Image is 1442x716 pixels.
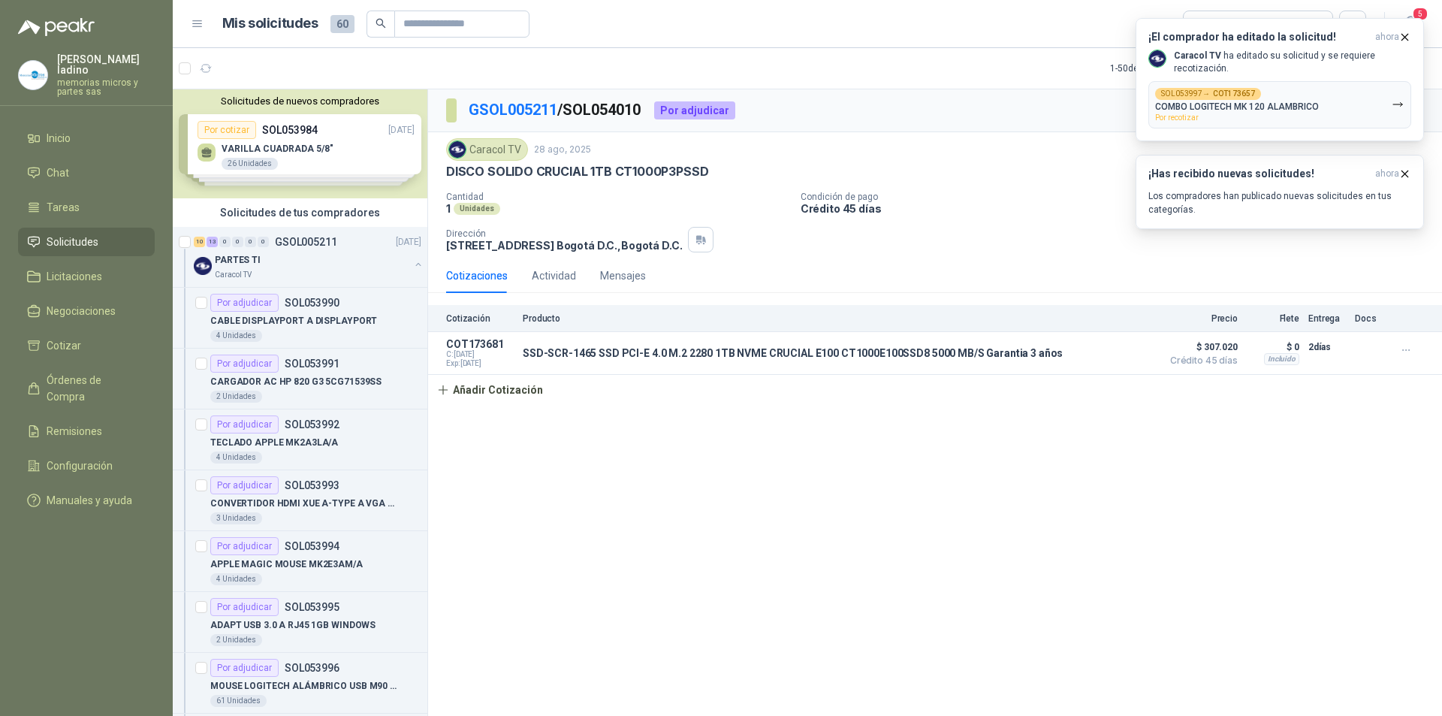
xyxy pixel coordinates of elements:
img: Company Logo [194,257,212,275]
a: Por adjudicarSOL053994APPLE MAGIC MOUSE MK2E3AM/A4 Unidades [173,531,427,592]
span: Licitaciones [47,268,102,285]
p: [PERSON_NAME] ladino [57,54,155,75]
h3: ¡Has recibido nuevas solicitudes! [1148,168,1369,180]
a: Por adjudicarSOL053995ADAPT USB 3.0 A RJ45 1GB WINDOWS2 Unidades [173,592,427,653]
button: ¡Has recibido nuevas solicitudes!ahora Los compradores han publicado nuevas solicitudes en tus ca... [1136,155,1424,229]
p: DISCO SOLIDO CRUCIAL 1TB CT1000P3PSSD [446,164,708,180]
div: Por adjudicar [210,537,279,555]
p: 1 [446,202,451,215]
img: Company Logo [449,141,466,158]
p: APPLE MAGIC MOUSE MK2E3AM/A [210,557,363,572]
a: Cotizar [18,331,155,360]
a: Por adjudicarSOL053991CARGADOR AC HP 820 G3 5CG71539SS2 Unidades [173,349,427,409]
div: Por adjudicar [210,598,279,616]
a: Inicio [18,124,155,153]
p: / SOL054010 [469,98,642,122]
span: Exp: [DATE] [446,359,514,368]
div: 4 Unidades [210,452,262,464]
p: COT173681 [446,338,514,350]
div: Todas [1193,16,1224,32]
p: CABLE DISPLAYPORT A DISPLAYPORT [210,314,377,328]
span: Negociaciones [47,303,116,319]
div: Cotizaciones [446,267,508,284]
h3: ¡El comprador ha editado la solicitud! [1148,31,1369,44]
img: Company Logo [19,61,47,89]
p: Caracol TV [215,269,252,281]
span: Por recotizar [1155,113,1199,122]
p: 28 ago, 2025 [534,143,591,157]
span: Órdenes de Compra [47,372,140,405]
a: Por adjudicarSOL053996MOUSE LOGITECH ALÁMBRICO USB M90 NEGRO61 Unidades [173,653,427,714]
p: Condición de pago [801,192,1436,202]
p: ADAPT USB 3.0 A RJ45 1GB WINDOWS [210,618,376,633]
div: Por adjudicar [210,294,279,312]
p: PARTES TI [215,253,261,267]
p: $ 0 [1247,338,1299,356]
h1: Mis solicitudes [222,13,318,35]
div: Por adjudicar [210,476,279,494]
div: SOL053997 → [1155,88,1261,100]
div: Caracol TV [446,138,528,161]
div: 0 [258,237,269,247]
p: SOL053994 [285,541,339,551]
span: Configuración [47,458,113,474]
div: Por adjudicar [210,659,279,677]
p: Cantidad [446,192,789,202]
div: 0 [232,237,243,247]
div: Incluido [1264,353,1299,365]
b: COT173657 [1213,90,1255,98]
p: memorias micros y partes sas [57,78,155,96]
p: SOL053993 [285,480,339,491]
p: SOL053992 [285,419,339,430]
p: Cotización [446,313,514,324]
p: [DATE] [396,235,421,249]
span: ahora [1375,168,1399,180]
img: Company Logo [1149,50,1166,67]
div: Por adjudicar [654,101,735,119]
p: Flete [1247,313,1299,324]
p: SOL053996 [285,663,339,673]
span: 60 [330,15,354,33]
p: COMBO LOGITECH MK 120 ALAMBRICO [1155,101,1319,112]
div: 1 - 50 de 181 [1110,56,1202,80]
p: Docs [1355,313,1385,324]
span: Inicio [47,130,71,147]
p: SOL053990 [285,298,339,308]
span: ahora [1375,31,1399,44]
p: Precio [1163,313,1238,324]
a: Por adjudicarSOL053990CABLE DISPLAYPORT A DISPLAYPORT4 Unidades [173,288,427,349]
button: ¡El comprador ha editado la solicitud!ahora Company LogoCaracol TV ha editado su solicitud y se r... [1136,18,1424,141]
p: SOL053991 [285,358,339,369]
a: Licitaciones [18,262,155,291]
button: 5 [1397,11,1424,38]
a: 10 13 0 0 0 0 GSOL005211[DATE] Company LogoPARTES TICaracol TV [194,233,424,281]
div: Actividad [532,267,576,284]
button: SOL053997→COT173657COMBO LOGITECH MK 120 ALAMBRICOPor recotizar [1148,81,1411,128]
p: ha editado su solicitud y se requiere recotización. [1174,50,1411,75]
div: 2 Unidades [210,391,262,403]
div: 13 [207,237,218,247]
a: GSOL005211 [469,101,557,119]
div: 3 Unidades [210,512,262,524]
p: GSOL005211 [275,237,337,247]
p: Producto [523,313,1154,324]
div: 61 Unidades [210,695,267,707]
div: Mensajes [600,267,646,284]
span: C: [DATE] [446,350,514,359]
div: 0 [219,237,231,247]
div: Solicitudes de nuevos compradoresPor cotizarSOL053984[DATE] VARILLA CUADRADA 5/8"26 UnidadesPor c... [173,89,427,198]
p: Dirección [446,228,682,239]
p: Entrega [1308,313,1346,324]
a: Tareas [18,193,155,222]
a: Configuración [18,452,155,480]
div: Solicitudes de tus compradores [173,198,427,227]
p: CARGADOR AC HP 820 G3 5CG71539SS [210,375,382,389]
div: 0 [245,237,256,247]
p: MOUSE LOGITECH ALÁMBRICO USB M90 NEGRO [210,679,397,693]
span: 5 [1412,7,1428,21]
div: Por adjudicar [210,415,279,434]
button: Añadir Cotización [428,375,551,405]
a: Órdenes de Compra [18,366,155,411]
p: TECLADO APPLE MK2A3LA/A [210,436,338,450]
span: Remisiones [47,423,102,440]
